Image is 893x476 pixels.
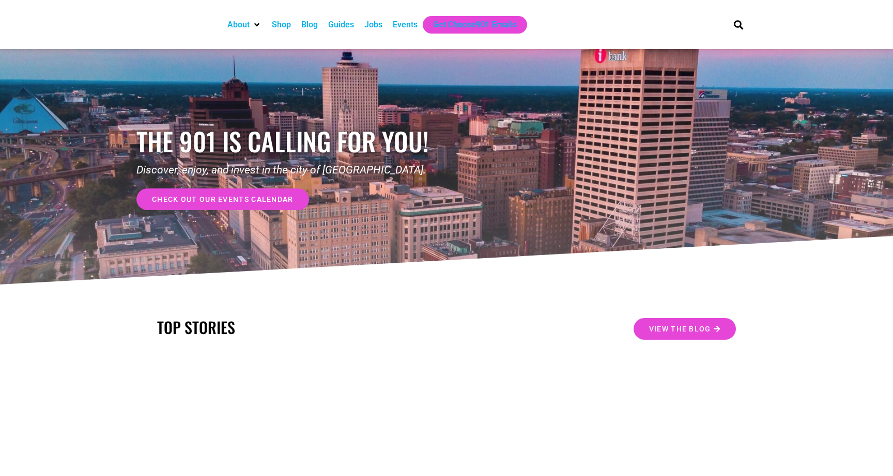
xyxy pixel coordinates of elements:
div: Search [730,16,747,33]
h1: the 901 is calling for you! [136,126,446,156]
h2: TOP STORIES [157,318,441,337]
nav: Main nav [222,16,716,34]
a: About [227,19,250,31]
a: Jobs [364,19,382,31]
span: check out our events calendar [152,196,294,203]
a: Shop [272,19,291,31]
a: Get Choose901 Emails [433,19,517,31]
a: Events [393,19,418,31]
a: Guides [328,19,354,31]
span: View the Blog [649,325,711,332]
a: Blog [301,19,318,31]
p: Discover, enjoy, and invest in the city of [GEOGRAPHIC_DATA]. [136,162,446,179]
a: View the Blog [634,318,736,340]
a: check out our events calendar [136,188,309,210]
div: About [222,16,267,34]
